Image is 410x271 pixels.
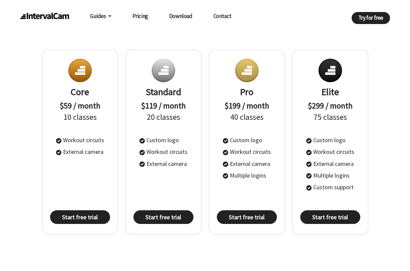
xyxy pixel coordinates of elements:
img: checkmark.png [306,185,312,191]
img: checkmark.png [223,138,228,144]
li: Custom support [306,183,354,191]
a: Pricing [132,10,148,22]
h2: $119 / month [139,100,187,111]
a: Try for free [352,12,390,24]
a: Start free trial [133,210,193,224]
li: Custom logo [139,136,187,144]
img: checkmark.png [56,150,61,155]
img: checkmark.png [139,162,145,167]
h1: Elite [308,85,353,98]
h3: 40 classes [223,111,271,123]
h3: 10 classes [56,111,104,123]
img: elite%20logo.png [317,57,344,84]
img: checkmark.png [139,138,145,144]
a: Start free trial [50,210,110,224]
h2: $199 / month [223,100,271,111]
img: standard%20logo.png [150,57,177,84]
li: Workout circuits [139,148,187,156]
h2: $59 / month [56,100,104,111]
li: Workout circuits [306,148,354,156]
img: checkmark.png [56,138,61,144]
img: checkmark.png [223,150,228,155]
a: Start free trial [217,210,277,224]
img: checkmark.png [306,162,312,167]
h3: 20 classes [139,111,187,123]
img: checkmark.png [139,150,145,155]
img: checkmark.png [223,173,228,179]
img: pro%20logo.png [234,57,260,84]
li: External camera [223,160,271,168]
li: External camera [139,160,187,168]
img: checkmark.png [306,138,312,144]
h1: Core [58,85,102,98]
li: Custom logo [306,136,354,144]
a: Start free trial [300,210,360,224]
img: intervalcam_logo@2x.png [20,13,69,21]
img: checkmark.png [306,150,312,155]
li: Multiple logins [306,171,354,180]
a: Download [169,10,192,22]
li: Workout circuits [223,148,271,156]
li: Custom logo [223,136,271,144]
a: Guides [90,10,111,22]
li: Workout circuits [56,136,104,144]
h2: $299 / month [306,100,354,111]
li: External camera [56,148,104,156]
img: core%20logo.png [67,57,93,84]
h1: Standard [141,85,186,98]
img: checkmark.png [306,173,312,179]
h1: Pro [225,85,269,98]
img: checkmark.png [223,162,228,167]
li: External camera [306,160,354,168]
h3: 75 classes [306,111,354,123]
a: Contact [214,10,232,22]
li: Multiple logins [223,171,271,180]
